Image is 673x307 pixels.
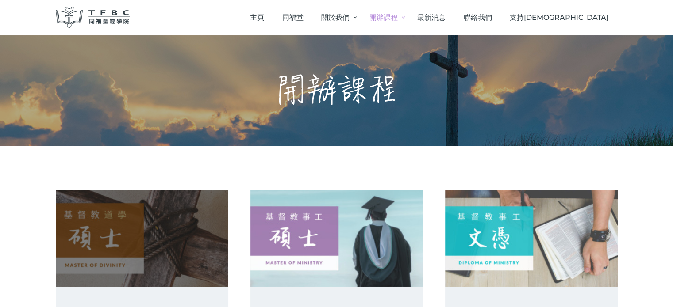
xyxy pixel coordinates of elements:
[454,4,501,30] a: 聯絡我們
[408,4,455,30] a: 最新消息
[241,4,273,30] a: 主頁
[282,13,304,22] span: 同福堂
[273,4,312,30] a: 同福堂
[312,4,360,30] a: 關於我們
[417,13,446,22] span: 最新消息
[250,13,264,22] span: 主頁
[369,13,398,22] span: 開辦課程
[501,4,618,30] a: 支持[DEMOGRAPHIC_DATA]
[276,71,398,110] h1: 開辦課程
[321,13,350,22] span: 關於我們
[464,13,492,22] span: 聯絡我們
[360,4,408,30] a: 開辦課程
[510,13,608,22] span: 支持[DEMOGRAPHIC_DATA]
[56,7,130,28] img: 同福聖經學院 TFBC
